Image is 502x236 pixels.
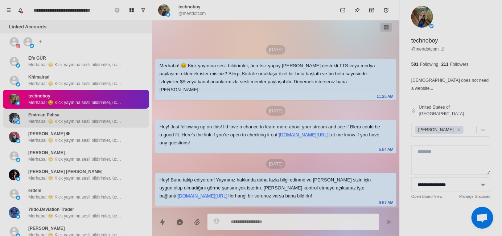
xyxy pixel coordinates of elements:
[36,37,45,46] button: Add account
[190,215,205,229] button: Add media
[266,106,286,116] p: [DATE]
[379,145,394,153] p: 5:54 AM
[16,82,20,87] img: picture
[178,10,206,17] p: @mertdotcom
[16,120,20,124] img: picture
[411,46,445,52] a: @mertdotcom
[429,24,434,28] img: picture
[411,76,490,92] p: [DEMOGRAPHIC_DATA] does not need a website...
[9,113,20,124] img: picture
[411,61,419,68] p: 501
[411,193,443,200] a: Open Board View
[9,207,20,218] img: picture
[166,12,170,17] img: picture
[28,99,123,106] p: Merhaba! 😊 Kick yayınına sesli bildirimler, ücretsiz yapay [PERSON_NAME] destekli TTS veya medya ...
[28,80,123,87] p: Merhaba! 😊 Kick yayınına sesli bildirimler, ücretsiz yapay [PERSON_NAME] destekli TTS veya medya ...
[28,206,74,213] p: Yiido.Deviation Trader
[137,4,149,16] button: Show unread conversations
[441,61,449,68] p: 211
[472,207,493,229] div: Open chat
[16,177,20,181] img: picture
[377,92,394,100] p: 11:25 AM
[266,45,286,55] p: [DATE]
[411,36,438,45] p: technoboy
[365,3,379,17] button: Archive
[266,159,286,169] p: [DATE]
[160,123,380,147] div: Hey! Just following up on this! I’d love a chance to learn more about your stream and see if Bler...
[16,63,20,68] img: picture
[9,132,20,143] img: picture
[16,196,20,200] img: picture
[28,225,65,232] p: [PERSON_NAME]
[28,55,46,61] p: Efe GÜR
[16,158,20,162] img: picture
[3,4,15,16] button: Menu
[28,112,59,118] p: Emircan Pahsa
[110,3,124,17] button: Remove search
[16,101,20,105] img: picture
[279,132,329,137] a: [DOMAIN_NAME][URL]
[28,93,50,99] p: technoboy
[28,194,123,200] p: Merhaba! 😊 Kick yayınına sesli bildirimler, ücretsiz yapay [PERSON_NAME] destekli TTS veya medya ...
[416,126,455,134] div: [PERSON_NAME]
[178,4,201,10] p: technoboy
[350,3,365,17] button: Pin
[28,74,50,80] p: Khimairad
[16,139,20,143] img: picture
[379,199,394,207] p: 9:57 AM
[28,118,123,125] p: Merhaba! 😊 Kick yayınına sesli bildirimler, ücretsiz yapay [PERSON_NAME] destekli TTS veya medya ...
[28,156,123,163] p: Merhaba! 😊 Kick yayınına sesli bildirimler, ücretsiz yapay [PERSON_NAME] destekli TTS veya medya ...
[30,44,34,48] img: picture
[336,3,350,17] button: Mark as unread
[9,169,20,180] img: picture
[455,126,463,134] div: Remove Jayson
[28,168,103,175] p: [PERSON_NAME] [PERSON_NAME]
[420,61,439,68] p: Following
[126,4,137,16] button: Board View
[9,94,20,105] img: picture
[178,193,227,199] a: [DOMAIN_NAME][URL]
[16,44,20,48] img: picture
[28,149,65,156] p: [PERSON_NAME]
[382,215,396,229] button: Send message
[28,213,123,219] p: Merhaba! 😊 Kick yayınına sesli bildirimler, ücretsiz yapay [PERSON_NAME] destekli TTS veya medya ...
[9,23,46,31] p: Linked Accounts
[411,6,433,28] img: picture
[419,104,490,117] p: United States of [GEOGRAPHIC_DATA]
[173,215,187,229] button: Reply with AI
[450,61,469,68] p: Followers
[28,131,70,137] p: [PERSON_NAME] ❁
[158,4,170,16] img: picture
[28,175,123,181] p: Merhaba! 😊 Kick yayınına sesli bildirimler, ücretsiz yapay [PERSON_NAME] destekli TTS veya medya ...
[28,187,41,194] p: erdem
[459,193,490,200] a: Manage Statuses
[160,176,380,200] div: Hey! Bunu takip ediyorum! Yayınınız hakkında daha fazla bilgi edinme ve [PERSON_NAME] sizin için ...
[160,62,380,94] div: Merhaba! 😊 Kick yayınına sesli bildirimler, ücretsiz yapay [PERSON_NAME] destekli TTS veya medya ...
[379,3,394,17] button: Add reminder
[28,61,123,68] p: Merhaba! 😊 Kick yayınına sesli bildirimler, ücretsiz yapay [PERSON_NAME] destekli TTS veya medya ...
[16,215,20,219] img: picture
[28,137,123,144] p: Merhaba! 😊 Kick yayınına sesli bildirimler, ücretsiz yapay [PERSON_NAME] destekli TTS veya medya ...
[155,215,170,229] button: Quick replies
[15,4,26,16] button: Notifications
